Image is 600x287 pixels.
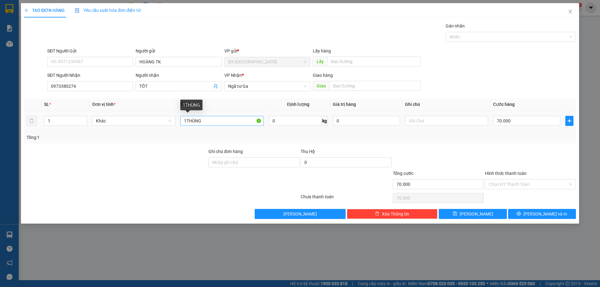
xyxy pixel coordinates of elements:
[208,157,299,167] input: Ghi chú đơn hàng
[180,100,202,110] div: 1THÙNG
[313,73,333,78] span: Giao hàng
[180,116,263,126] input: VD: Bàn, Ghế
[393,171,413,176] span: Tổng cước
[333,116,400,126] input: 0
[313,57,327,67] span: Lấy
[313,48,331,53] span: Lấy hàng
[224,47,310,54] div: VP gửi
[460,210,493,217] span: [PERSON_NAME]
[75,8,141,13] span: Yêu cầu xuất hóa đơn điện tử
[301,149,315,154] span: Thu Hộ
[75,8,80,13] img: icon
[327,57,421,67] input: Dọc đường
[508,209,576,219] button: printer[PERSON_NAME] và In
[283,210,317,217] span: [PERSON_NAME]
[493,102,515,107] span: Cước hàng
[566,118,573,123] span: plus
[333,102,356,107] span: Giá trị hàng
[565,116,573,126] button: plus
[224,73,242,78] span: VP Nhận
[24,8,65,13] span: TẠO ĐƠN HÀNG
[24,8,28,12] span: plus
[329,81,421,91] input: Dọc đường
[255,209,346,219] button: [PERSON_NAME]
[313,81,329,91] span: Giao
[439,209,507,219] button: save[PERSON_NAME]
[402,98,491,111] th: Ghi chú
[485,171,527,176] label: Hình thức thanh toán
[136,47,222,54] div: Người gửi
[228,57,307,67] span: BX Quảng Ngãi
[523,210,567,217] span: [PERSON_NAME] và In
[446,23,465,28] label: Gán nhãn
[136,72,222,79] div: Người nhận
[213,84,218,89] span: user-add
[228,82,307,91] span: Ngã tư Ga
[453,211,457,216] span: save
[382,210,409,217] span: Xóa Thông tin
[568,9,573,14] span: close
[92,102,116,107] span: Đơn vị tính
[47,47,133,54] div: SĐT Người Gửi
[562,3,579,21] button: Close
[287,102,309,107] span: Định lượng
[405,116,488,126] input: Ghi Chú
[208,149,243,154] label: Ghi chú đơn hàng
[517,211,521,216] span: printer
[300,193,392,204] div: Chưa thanh toán
[27,134,232,141] div: Tổng: 1
[347,209,438,219] button: deleteXóa Thông tin
[96,116,172,126] span: Khác
[322,116,328,126] span: kg
[47,72,133,79] div: SĐT Người Nhận
[44,102,49,107] span: SL
[375,211,379,216] span: delete
[27,116,37,126] button: delete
